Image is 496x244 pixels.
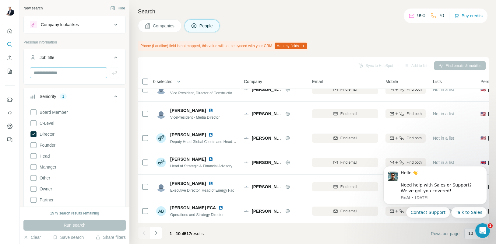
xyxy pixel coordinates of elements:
span: [PERSON_NAME] [170,156,206,162]
span: Executive Director, Head of Energy Fac [170,188,234,193]
span: Director [37,131,55,137]
button: Seniority1 [24,89,125,106]
span: Find both [406,111,422,117]
span: Vice President, Director of Construction Services [170,90,249,95]
div: Company lookalikes [41,22,79,28]
span: VicePresident - Media Director [170,115,220,120]
button: Buy credits [454,12,483,20]
img: LinkedIn logo [208,108,213,113]
span: C-Level [37,120,54,126]
span: Find email [340,184,357,190]
span: Head [37,153,50,159]
span: Find both [406,160,422,165]
span: People [199,23,213,29]
button: Feedback [5,134,15,145]
span: Mobile [385,78,398,85]
span: 0 selected [153,78,173,85]
button: Find email [312,109,378,118]
span: [PERSON_NAME] [252,135,282,141]
button: Find email [312,182,378,191]
span: [PERSON_NAME] [170,107,206,113]
span: Companies [153,23,175,29]
h4: Search [138,7,489,16]
img: LinkedIn logo [208,132,213,137]
span: Other [37,175,50,181]
img: Logo of Gallagher [244,160,249,165]
button: Use Surfe API [5,107,15,118]
iframe: Intercom live chat [475,223,490,238]
span: 517 [184,231,191,236]
span: [PERSON_NAME] [252,111,282,117]
span: [PERSON_NAME] [252,208,282,214]
img: Logo of Gallagher [244,111,249,116]
img: Avatar [156,109,166,119]
span: Board Member [37,109,68,115]
button: Find email [312,85,378,94]
span: 🇺🇸 [480,86,486,92]
span: [PERSON_NAME] [252,86,282,92]
button: Quick start [5,26,15,37]
span: of [181,231,184,236]
div: AB [156,206,166,216]
img: LinkedIn logo [218,205,223,210]
span: [PERSON_NAME] FCA [170,205,216,211]
img: Logo of Gallagher [244,136,249,141]
p: 10 [468,230,473,236]
span: Not in a list [433,136,454,141]
button: Dashboard [5,121,15,132]
span: Find email [340,208,357,214]
span: [PERSON_NAME] [170,180,206,186]
button: Use Surfe on LinkedIn [5,94,15,105]
span: Operations and Strategy Director [170,213,223,217]
p: Personal information [23,40,126,45]
span: [PERSON_NAME] [252,159,282,166]
span: Lists [433,78,442,85]
span: Find email [340,87,357,92]
img: Logo of Gallagher [244,184,249,189]
span: [PERSON_NAME] [252,184,282,190]
span: Find both [406,87,422,92]
p: 990 [417,12,425,19]
button: Find email [312,158,378,167]
button: Share filters [96,234,126,240]
span: Partner [37,197,54,203]
img: Logo of Gallagher [244,87,249,92]
button: Company lookalikes [24,17,125,32]
div: 1979 search results remaining [50,211,99,216]
span: Founder [37,142,55,148]
button: My lists [5,66,15,77]
span: Company [244,78,262,85]
button: Navigate to next page [150,227,162,239]
div: New search [23,5,43,11]
span: Rows per page [431,231,459,237]
button: Find both [385,109,426,118]
span: Find email [340,135,357,141]
img: Avatar [156,182,166,192]
span: 🇬🇧 [480,159,486,166]
span: Find email [340,160,357,165]
button: Find email [312,207,378,216]
span: Not in a list [433,87,454,92]
button: Find both [385,158,426,167]
button: Clear [23,234,41,240]
iframe: Intercom notifications message [374,161,496,221]
div: Phone (Landline) field is not mapped, this value will not be synced with your CRM [138,41,308,51]
img: Logo of Gallagher [244,209,249,214]
span: Head of Strategic & Financial Advisory International, Regional Director [170,163,284,168]
div: 1 [60,94,67,99]
img: Avatar [156,158,166,167]
span: Find email [340,111,357,117]
button: Find both [385,134,426,143]
img: Avatar [5,6,15,16]
button: Find email [312,134,378,143]
img: Avatar [156,85,166,94]
span: Find both [406,135,422,141]
span: 🇺🇸 [480,111,486,117]
span: 🇺🇸 [480,135,486,141]
span: Not in a list [433,111,454,116]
